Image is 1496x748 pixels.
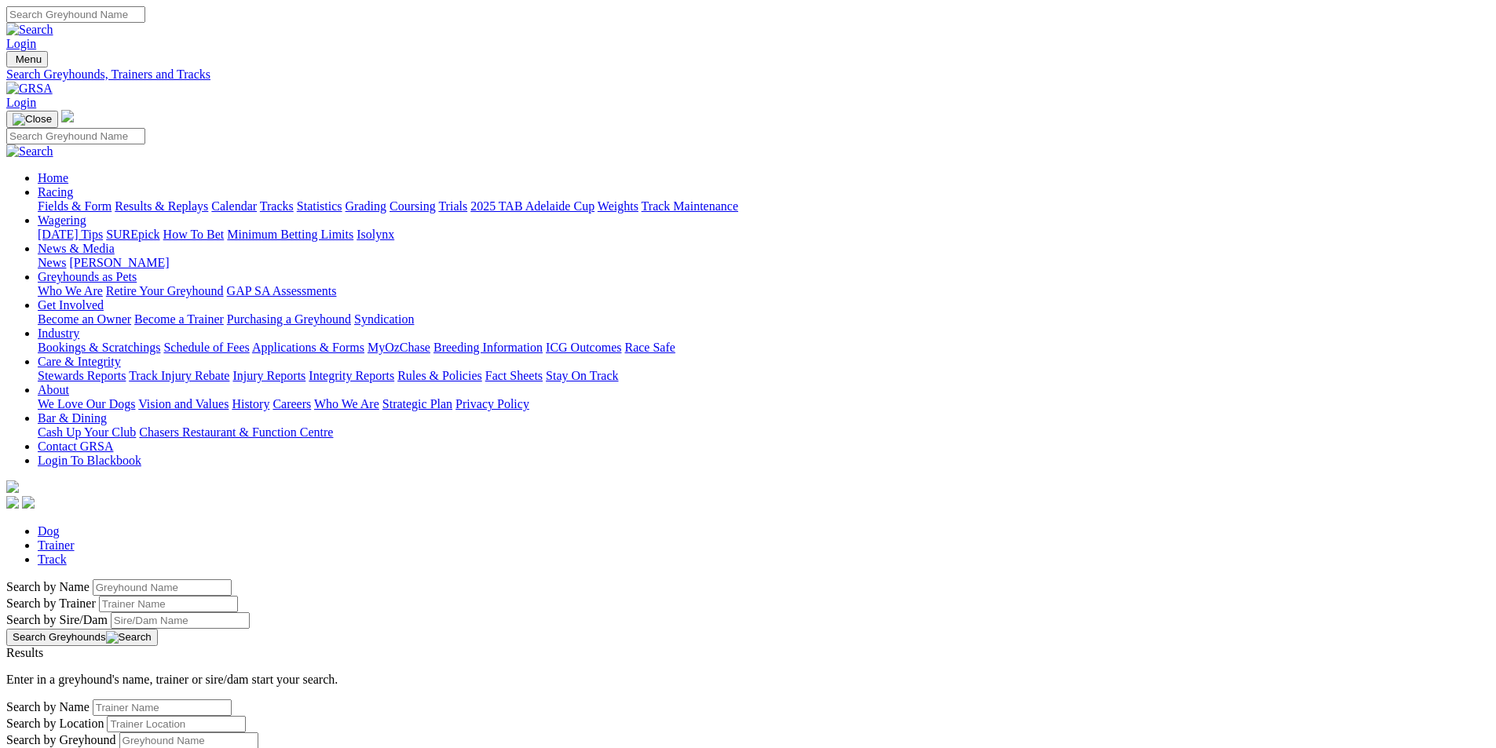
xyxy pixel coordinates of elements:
[6,96,36,109] a: Login
[22,496,35,509] img: twitter.svg
[382,397,452,410] a: Strategic Plan
[354,312,414,326] a: Syndication
[6,673,1490,687] p: Enter in a greyhound's name, trainer or sire/dam start your search.
[38,312,131,326] a: Become an Owner
[38,383,69,396] a: About
[252,341,364,354] a: Applications & Forms
[309,369,394,382] a: Integrity Reports
[38,298,104,312] a: Get Involved
[6,51,48,68] button: Toggle navigation
[38,199,112,213] a: Fields & Form
[546,341,621,354] a: ICG Outcomes
[13,113,52,126] img: Close
[38,171,68,184] a: Home
[642,199,738,213] a: Track Maintenance
[38,228,103,241] a: [DATE] Tips
[6,597,96,610] label: Search by Trainer
[38,185,73,199] a: Racing
[61,110,74,122] img: logo-grsa-white.png
[129,369,229,382] a: Track Injury Rebate
[6,733,116,746] label: Search by Greyhound
[598,199,638,213] a: Weights
[38,425,1490,440] div: Bar & Dining
[38,228,1490,242] div: Wagering
[357,228,394,241] a: Isolynx
[6,613,108,626] label: Search by Sire/Dam
[106,631,152,644] img: Search
[455,397,529,410] a: Privacy Policy
[93,699,232,716] input: Search by Trainer Name
[38,341,1490,355] div: Industry
[38,524,60,538] a: Dog
[6,144,53,159] img: Search
[106,284,224,297] a: Retire Your Greyhound
[438,199,467,213] a: Trials
[6,82,53,96] img: GRSA
[314,397,379,410] a: Who We Are
[38,553,67,566] a: Track
[6,496,19,509] img: facebook.svg
[470,199,594,213] a: 2025 TAB Adelaide Cup
[38,440,113,453] a: Contact GRSA
[6,68,1490,82] a: Search Greyhounds, Trainers and Tracks
[433,341,543,354] a: Breeding Information
[38,425,136,439] a: Cash Up Your Club
[260,199,294,213] a: Tracks
[38,284,1490,298] div: Greyhounds as Pets
[297,199,342,213] a: Statistics
[107,716,246,732] input: Search by Trainer Location
[69,256,169,269] a: [PERSON_NAME]
[485,369,543,382] a: Fact Sheets
[6,480,19,493] img: logo-grsa-white.png
[38,397,1490,411] div: About
[211,199,257,213] a: Calendar
[38,411,107,425] a: Bar & Dining
[38,327,79,340] a: Industry
[546,369,618,382] a: Stay On Track
[6,6,145,23] input: Search
[38,312,1490,327] div: Get Involved
[38,369,126,382] a: Stewards Reports
[232,397,269,410] a: History
[38,355,121,368] a: Care & Integrity
[6,23,53,37] img: Search
[163,228,225,241] a: How To Bet
[99,596,238,612] input: Search by Trainer name
[624,341,675,354] a: Race Safe
[346,199,386,213] a: Grading
[16,53,42,65] span: Menu
[38,199,1490,213] div: Racing
[390,199,436,213] a: Coursing
[38,242,115,255] a: News & Media
[38,341,160,354] a: Bookings & Scratchings
[106,228,159,241] a: SUREpick
[6,629,158,646] button: Search Greyhounds
[163,341,249,354] a: Schedule of Fees
[38,213,86,227] a: Wagering
[38,369,1490,383] div: Care & Integrity
[6,37,36,50] a: Login
[6,700,90,713] label: Search by Name
[227,228,353,241] a: Minimum Betting Limits
[6,111,58,128] button: Toggle navigation
[6,580,90,593] label: Search by Name
[232,369,305,382] a: Injury Reports
[397,369,482,382] a: Rules & Policies
[115,199,208,213] a: Results & Replays
[6,717,104,730] label: Search by Location
[38,256,1490,270] div: News & Media
[227,312,351,326] a: Purchasing a Greyhound
[134,312,224,326] a: Become a Trainer
[38,397,135,410] a: We Love Our Dogs
[6,646,1490,660] div: Results
[6,128,145,144] input: Search
[38,538,75,552] a: Trainer
[227,284,337,297] a: GAP SA Assessments
[368,341,430,354] a: MyOzChase
[138,397,229,410] a: Vision and Values
[38,256,66,269] a: News
[38,284,103,297] a: Who We Are
[38,270,137,283] a: Greyhounds as Pets
[111,612,250,629] input: Search by Sire/Dam name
